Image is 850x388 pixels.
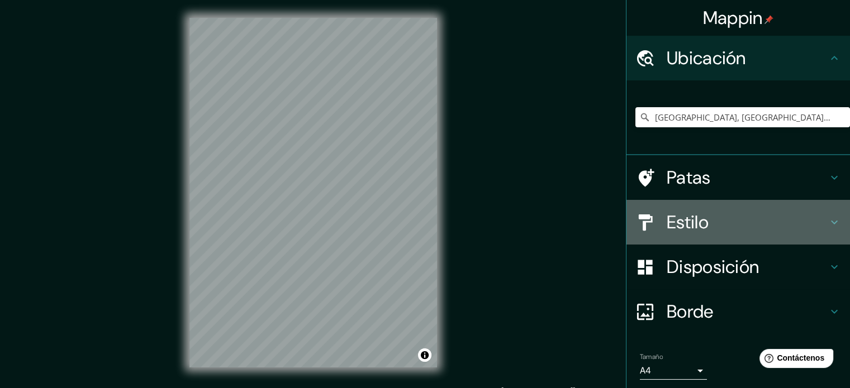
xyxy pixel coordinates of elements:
[635,107,850,127] input: Elige tu ciudad o zona
[189,18,437,367] canvas: Mapa
[626,245,850,289] div: Disposición
[667,166,711,189] font: Patas
[667,210,709,234] font: Estilo
[626,200,850,245] div: Estilo
[764,15,773,24] img: pin-icon.png
[751,344,838,376] iframe: Lanzador de widgets de ayuda
[667,300,714,323] font: Borde
[667,255,759,279] font: Disposición
[640,352,663,361] font: Tamaño
[626,36,850,80] div: Ubicación
[667,46,746,70] font: Ubicación
[418,348,431,362] button: Activar o desactivar atribución
[640,365,651,376] font: A4
[626,289,850,334] div: Borde
[626,155,850,200] div: Patas
[703,6,763,30] font: Mappin
[640,362,707,380] div: A4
